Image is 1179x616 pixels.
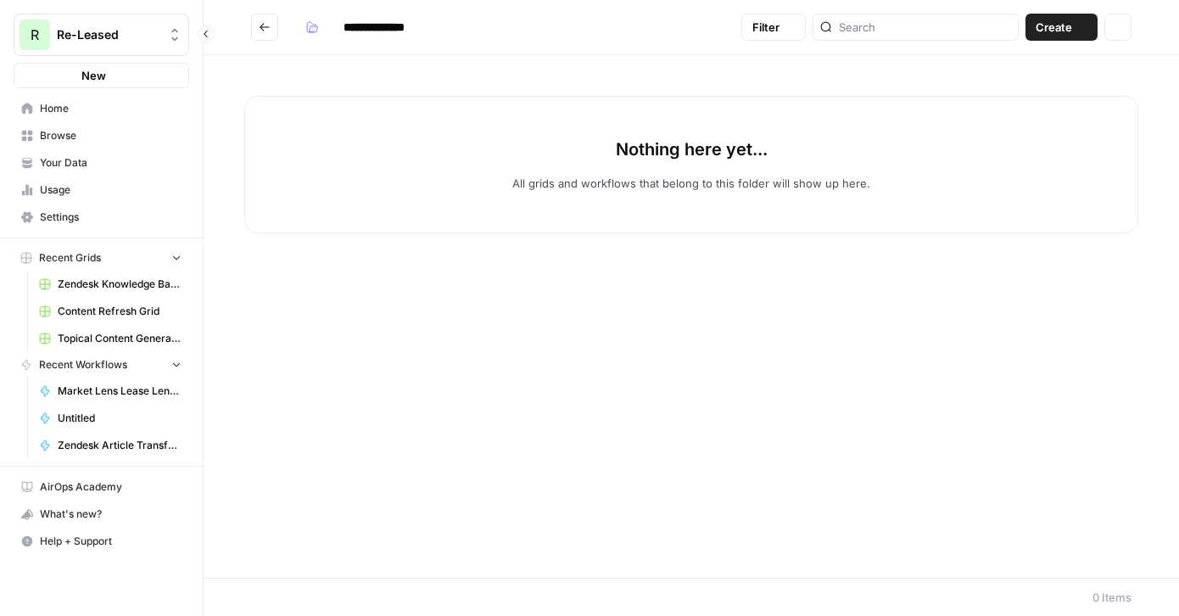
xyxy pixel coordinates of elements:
[31,25,39,45] span: R
[839,19,1011,36] input: Search
[1036,19,1072,36] span: Create
[57,26,159,43] span: Re-Leased
[752,19,779,36] span: Filter
[14,95,189,122] a: Home
[40,101,182,116] span: Home
[14,176,189,204] a: Usage
[14,473,189,501] a: AirOps Academy
[14,501,188,527] div: What's new?
[512,175,870,192] p: All grids and workflows that belong to this folder will show up here.
[1092,589,1132,606] div: 0 Items
[31,325,189,352] a: Topical Content Generation Grid
[31,405,189,432] a: Untitled
[616,137,768,161] p: Nothing here yet...
[31,298,189,325] a: Content Refresh Grid
[40,182,182,198] span: Usage
[251,14,278,41] button: Go back
[14,352,189,378] button: Recent Workflows
[40,534,182,549] span: Help + Support
[14,528,189,555] button: Help + Support
[40,479,182,495] span: AirOps Academy
[31,378,189,405] a: Market Lens Lease Lengths Workflow
[58,411,182,426] span: Untitled
[40,128,182,143] span: Browse
[741,14,806,41] button: Filter
[14,63,189,88] button: New
[58,304,182,319] span: Content Refresh Grid
[31,432,189,459] a: Zendesk Article Transform
[14,204,189,231] a: Settings
[14,149,189,176] a: Your Data
[40,210,182,225] span: Settings
[1025,14,1098,41] button: Create
[39,250,101,266] span: Recent Grids
[31,271,189,298] a: Zendesk Knowledge Base Update
[81,67,106,84] span: New
[58,384,182,399] span: Market Lens Lease Lengths Workflow
[39,357,127,372] span: Recent Workflows
[14,14,189,56] button: Workspace: Re-Leased
[14,501,189,528] button: What's new?
[14,245,189,271] button: Recent Grids
[58,331,182,346] span: Topical Content Generation Grid
[40,155,182,171] span: Your Data
[58,438,182,453] span: Zendesk Article Transform
[14,122,189,149] a: Browse
[58,277,182,292] span: Zendesk Knowledge Base Update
